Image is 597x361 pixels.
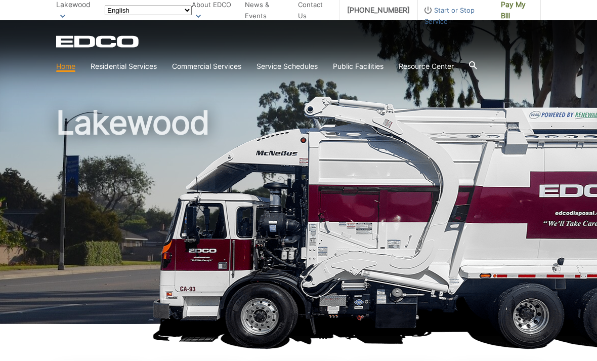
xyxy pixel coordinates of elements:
a: Service Schedules [257,61,318,72]
a: Home [56,61,75,72]
a: Public Facilities [333,61,383,72]
select: Select a language [105,6,192,15]
h1: Lakewood [56,106,541,329]
a: Residential Services [91,61,157,72]
a: Resource Center [399,61,454,72]
a: EDCD logo. Return to the homepage. [56,35,140,48]
a: Commercial Services [172,61,241,72]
